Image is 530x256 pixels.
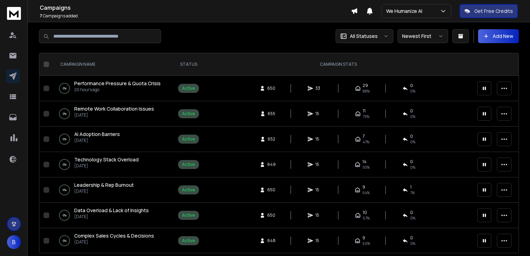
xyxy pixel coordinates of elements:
span: 0 % [410,241,415,246]
span: 1 [410,184,412,190]
p: 0 % [63,110,67,117]
p: 20 hours ago [74,87,161,93]
span: 0 [410,108,413,114]
p: 0 % [63,186,67,193]
span: 9 [362,235,365,241]
span: 0 [410,134,413,139]
p: [DATE] [74,239,154,245]
span: 73 % [363,114,369,119]
span: 0 [410,235,413,241]
p: Get Free Credits [474,8,513,15]
span: 650 [267,213,275,218]
span: Complex Sales Cycles & Decisions [74,232,154,239]
span: 15 [315,238,322,243]
span: 7 % [410,190,415,195]
h1: Campaigns [40,3,351,12]
span: 88 % [363,88,370,94]
p: Campaigns added [40,13,351,19]
span: 0 % [410,88,415,94]
span: 650 [267,86,275,91]
p: [DATE] [74,138,120,143]
span: 67 % [363,215,370,221]
a: Leadership & Rep Burnout [74,182,134,189]
td: 0%Performance Pressure & Quota Crisis20 hours ago [52,76,174,101]
p: We Humanize AI [386,8,425,15]
span: 0 % [410,114,415,119]
button: Get Free Credits [460,4,518,18]
div: Active [182,111,195,117]
span: 652 [268,136,275,142]
td: 0%Complex Sales Cycles & Decisions[DATE] [52,228,174,254]
span: 15 [315,111,322,117]
span: 93 % [362,165,370,170]
div: Active [182,162,195,167]
p: [DATE] [74,112,154,118]
span: 0 [410,210,413,215]
span: 33 [315,86,322,91]
span: 11 [363,108,366,114]
p: 0 % [63,136,67,143]
a: AI Adoption Barriers [74,131,120,138]
td: 0%Leadership & Rep Burnout[DATE] [52,177,174,203]
button: B [7,235,21,249]
a: Complex Sales Cycles & Decisions [74,232,154,239]
button: Add New [478,29,519,43]
a: Remote Work Collaboration Issues [74,105,154,112]
span: 14 [362,159,367,165]
p: All Statuses [350,33,378,40]
a: Performance Pressure & Quota Crisis [74,80,161,87]
span: Leadership & Rep Burnout [74,182,134,188]
a: Data Overload & Lack of Insights [74,207,149,214]
span: 9 [362,184,365,190]
td: 0%Data Overload & Lack of Insights[DATE] [52,203,174,228]
p: 0 % [63,237,67,244]
span: 15 [315,162,322,167]
span: 0 % [410,165,415,170]
div: Active [182,86,195,91]
div: Active [182,213,195,218]
th: CAMPAIGN STATS [203,53,473,76]
span: 47 % [363,139,369,145]
span: 60 % [362,241,370,246]
p: 0 % [63,161,67,168]
span: 0 % [410,139,415,145]
p: [DATE] [74,214,149,219]
span: 649 [267,162,276,167]
span: 650 [267,187,275,193]
span: 0 [410,83,413,88]
span: 7 [363,134,365,139]
td: 0%Remote Work Collaboration Issues[DATE] [52,101,174,127]
div: Active [182,238,195,243]
span: 64 % [362,190,370,195]
p: [DATE] [74,163,139,169]
div: Active [182,187,195,193]
span: 15 [315,187,322,193]
button: Newest First [398,29,448,43]
span: 29 [363,83,368,88]
td: 0%AI Adoption Barriers[DATE] [52,127,174,152]
span: 0 [410,159,413,165]
span: 10 [363,210,367,215]
img: logo [7,7,21,20]
p: 0 % [63,212,67,219]
th: STATUS [174,53,203,76]
td: 0%Technology Stack Overload[DATE] [52,152,174,177]
span: 7 [40,13,42,19]
a: Technology Stack Overload [74,156,139,163]
span: 648 [267,238,276,243]
span: 0 % [410,215,415,221]
th: CAMPAIGN NAME [52,53,174,76]
p: 0 % [63,85,67,92]
p: [DATE] [74,189,134,194]
div: Active [182,136,195,142]
span: 655 [268,111,275,117]
span: 15 [315,213,322,218]
span: 15 [315,136,322,142]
